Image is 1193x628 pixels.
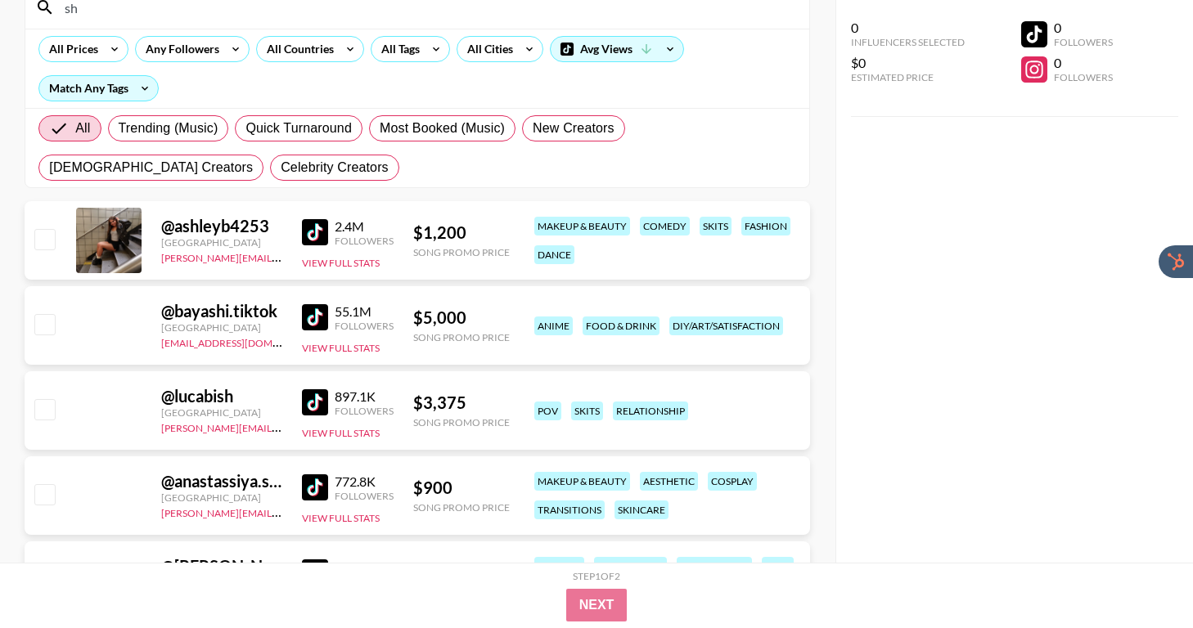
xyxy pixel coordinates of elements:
div: Followers [1054,71,1113,83]
div: Avg Views [551,37,683,61]
div: All Countries [257,37,337,61]
div: transitions [534,500,605,519]
span: Celebrity Creators [281,158,389,177]
button: View Full Stats [302,512,380,524]
img: TikTok [302,559,328,585]
div: $ 1,200 [413,222,510,243]
div: [GEOGRAPHIC_DATA] [161,321,282,334]
div: @ [PERSON_NAME].[PERSON_NAME] [161,556,282,576]
div: skits [700,217,732,235]
div: diy/art/satisfaction [669,316,783,335]
button: View Full Stats [302,257,380,269]
div: Influencers Selected [851,36,965,48]
img: TikTok [302,474,328,500]
div: cosplay [708,472,757,491]
div: 2.4M [335,218,394,235]
a: [PERSON_NAME][EMAIL_ADDRESS][DOMAIN_NAME] [161,249,403,264]
img: TikTok [302,389,328,415]
div: @ lucabish [161,386,282,406]
div: food & drink [583,316,660,335]
button: View Full Stats [302,427,380,439]
span: [DEMOGRAPHIC_DATA] Creators [49,158,253,177]
div: [GEOGRAPHIC_DATA] [161,406,282,419]
div: pov [534,401,561,420]
div: skits [571,401,603,420]
div: @ bayashi.tiktok [161,301,282,321]
a: [PERSON_NAME][EMAIL_ADDRESS][DOMAIN_NAME] [161,419,403,434]
div: $ 3,375 [413,392,510,413]
div: 0 [1054,20,1113,36]
div: makeup & beauty [534,472,630,491]
div: relationship [677,557,752,576]
div: Followers [335,405,394,417]
div: skincare [615,500,669,519]
div: skits [762,557,794,576]
button: Next [566,589,628,621]
div: dance [534,245,574,264]
div: fashion [741,217,790,235]
div: Song Promo Price [413,501,510,514]
div: 897.1K [335,388,394,405]
div: Followers [335,320,394,332]
div: Estimated Price [851,71,965,83]
div: All Prices [39,37,101,61]
div: @ anastassiya.shnabel [161,471,282,491]
a: [PERSON_NAME][EMAIL_ADDRESS][DOMAIN_NAME] [161,504,403,519]
span: All [75,119,90,138]
div: [GEOGRAPHIC_DATA] [161,236,282,249]
span: New Creators [533,119,615,138]
div: interviewer [594,557,667,576]
div: Song Promo Price [413,416,510,428]
div: Any Followers [136,37,223,61]
div: makeup & beauty [534,217,630,235]
div: All Cities [457,37,516,61]
div: $0 [851,55,965,71]
div: Followers [1054,36,1113,48]
img: TikTok [302,304,328,330]
span: Trending (Music) [119,119,218,138]
div: 0 [1054,55,1113,71]
div: $ 5,000 [413,307,510,328]
div: @ ashleyb4253 [161,216,282,236]
div: aesthetic [640,472,698,491]
div: 0 [851,20,965,36]
a: [EMAIL_ADDRESS][DOMAIN_NAME] [161,334,326,349]
div: comedy [534,557,584,576]
div: anime [534,316,573,335]
div: 772.8K [335,473,394,490]
div: All Tags [371,37,423,61]
button: View Full Stats [302,342,380,354]
div: Song Promo Price [413,246,510,258]
div: Song Promo Price [413,331,510,343]
div: relationship [613,401,688,420]
div: 55.1M [335,303,394,320]
div: 4.2M [335,558,394,575]
div: comedy [640,217,690,235]
iframe: Drift Widget Chat Controller [1111,546,1173,608]
span: Quick Turnaround [245,119,352,138]
div: Step 1 of 2 [573,570,620,582]
div: $ 900 [413,478,510,498]
span: Most Booked (Music) [380,119,505,138]
div: Match Any Tags [39,76,158,101]
img: TikTok [302,219,328,245]
div: Followers [335,235,394,247]
div: Followers [335,490,394,502]
div: [GEOGRAPHIC_DATA] [161,491,282,504]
